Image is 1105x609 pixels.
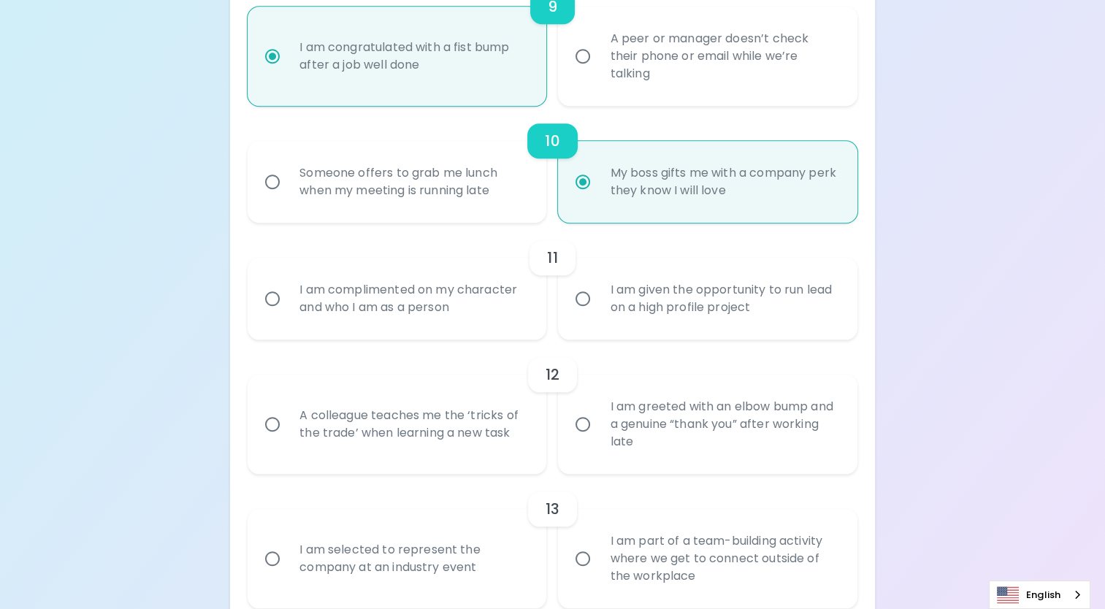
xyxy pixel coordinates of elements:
a: English [990,581,1090,608]
aside: Language selected: English [989,581,1090,609]
h6: 12 [546,363,559,386]
div: I am given the opportunity to run lead on a high profile project [598,264,849,334]
div: choice-group-check [248,106,857,223]
div: I am greeted with an elbow bump and a genuine “thank you” after working late [598,380,849,468]
div: A peer or manager doesn’t check their phone or email while we’re talking [598,12,849,100]
h6: 11 [547,246,557,269]
h6: 13 [546,497,559,521]
div: Someone offers to grab me lunch when my meeting is running late [288,147,538,217]
h6: 10 [545,129,559,153]
div: Language [989,581,1090,609]
div: I am selected to represent the company at an industry event [288,524,538,594]
div: A colleague teaches me the ‘tricks of the trade’ when learning a new task [288,389,538,459]
div: choice-group-check [248,340,857,474]
div: choice-group-check [248,223,857,340]
div: I am part of a team-building activity where we get to connect outside of the workplace [598,515,849,602]
div: I am congratulated with a fist bump after a job well done [288,21,538,91]
div: My boss gifts me with a company perk they know I will love [598,147,849,217]
div: choice-group-check [248,474,857,608]
div: I am complimented on my character and who I am as a person [288,264,538,334]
